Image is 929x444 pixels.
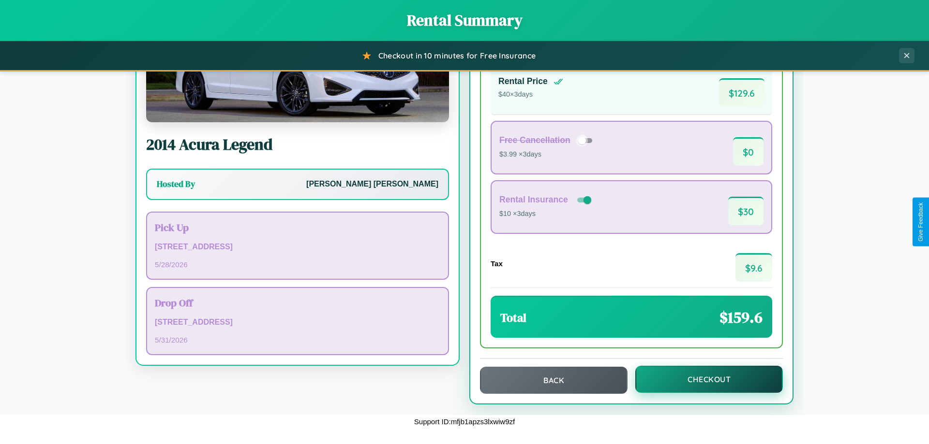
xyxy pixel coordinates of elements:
h4: Free Cancellation [499,135,570,145]
p: Support ID: mfjb1apzs3lxwiw9zf [414,415,515,428]
h1: Rental Summary [10,10,919,31]
button: Checkout [635,366,783,393]
h4: Tax [491,259,503,268]
span: $ 159.6 [719,307,763,328]
span: Checkout in 10 minutes for Free Insurance [378,51,536,60]
h3: Drop Off [155,296,440,310]
span: $ 30 [728,197,764,225]
img: Acura Legend [146,26,449,122]
p: 5 / 28 / 2026 [155,258,440,271]
p: $10 × 3 days [499,208,593,220]
button: Back [480,367,628,394]
span: $ 129.6 [719,78,764,107]
h2: 2014 Acura Legend [146,134,449,155]
h3: Total [500,310,526,326]
p: [PERSON_NAME] [PERSON_NAME] [306,177,438,191]
p: $3.99 × 3 days [499,148,596,161]
h4: Rental Insurance [499,195,568,205]
h3: Pick Up [155,220,440,234]
p: 5 / 31 / 2026 [155,333,440,346]
p: [STREET_ADDRESS] [155,240,440,254]
span: $ 9.6 [735,253,772,282]
p: $ 40 × 3 days [498,88,563,101]
div: Give Feedback [917,202,924,242]
h3: Hosted By [157,178,195,190]
p: [STREET_ADDRESS] [155,315,440,329]
span: $ 0 [733,137,764,166]
h4: Rental Price [498,76,548,86]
